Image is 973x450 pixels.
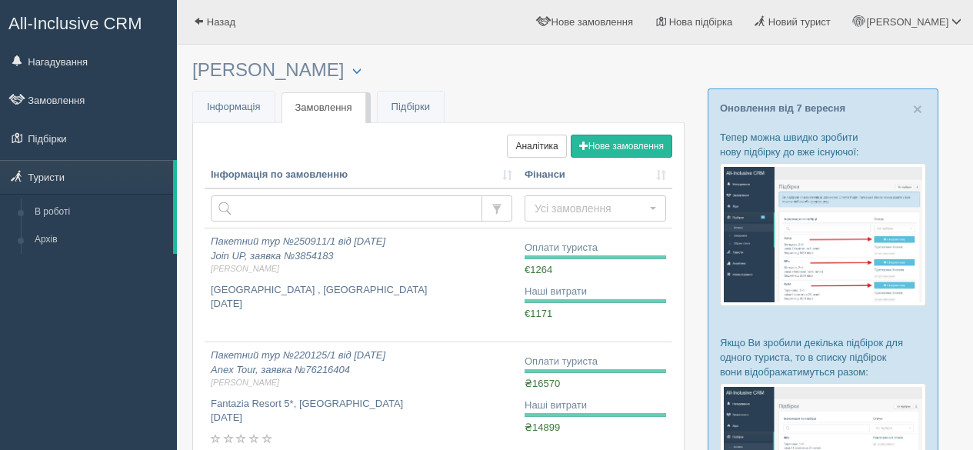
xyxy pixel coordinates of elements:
span: [PERSON_NAME] [211,377,512,388]
button: Усі замовлення [525,195,666,222]
p: Якщо Ви зробили декілька підбірок для одного туриста, то в списку підбірок вони відображатимуться... [720,335,926,379]
a: Замовлення [282,92,366,124]
a: Інформація по замовленню [211,168,512,182]
input: Пошук за номером замовлення, ПІБ або паспортом туриста [211,195,482,222]
span: Нове замовлення [551,16,633,28]
div: Наші витрати [525,398,666,413]
span: All-Inclusive CRM [8,14,142,33]
span: €1171 [525,308,552,319]
i: Пакетний тур №220125/1 від [DATE] Anex Tour, заявка №76216404 [211,349,512,389]
span: Новий турист [768,16,831,28]
a: Пакетний тур №250911/1 від [DATE]Join UP, заявка №3854183[PERSON_NAME] [GEOGRAPHIC_DATA] , [GEOGR... [205,228,518,342]
span: Нова підбірка [669,16,733,28]
span: ₴16570 [525,378,560,389]
span: Інформація [207,101,261,112]
div: Наші витрати [525,285,666,299]
span: Назад [207,16,235,28]
h3: [PERSON_NAME] [192,60,685,81]
span: × [913,100,922,118]
span: [PERSON_NAME] [211,263,512,275]
div: Оплати туриста [525,355,666,369]
img: %D0%BF%D1%96%D0%B4%D0%B1%D1%96%D1%80%D0%BA%D0%B0-%D1%82%D1%83%D1%80%D0%B8%D1%81%D1%82%D1%83-%D1%8... [720,163,926,305]
a: Фінанси [525,168,666,182]
p: [GEOGRAPHIC_DATA] , [GEOGRAPHIC_DATA] [DATE] [211,283,512,312]
span: Усі замовлення [535,201,646,216]
a: Аналітика [507,135,566,158]
a: Оновлення від 7 вересня [720,102,845,114]
p: Тепер можна швидко зробити нову підбірку до вже існуючої: [720,130,926,159]
a: В роботі [28,198,173,226]
button: Нове замовлення [571,135,672,158]
p: Fantazia Resort 5*, [GEOGRAPHIC_DATA] [DATE] [211,397,512,425]
span: ₴14899 [525,422,560,433]
span: €1264 [525,264,552,275]
a: Інформація [193,92,275,123]
i: Пакетний тур №250911/1 від [DATE] Join UP, заявка №3854183 [211,235,512,275]
a: All-Inclusive CRM [1,1,176,43]
button: Close [913,101,922,117]
span: [PERSON_NAME] [866,16,948,28]
a: Підбірки [378,92,444,123]
a: Архів [28,226,173,254]
div: Оплати туриста [525,241,666,255]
